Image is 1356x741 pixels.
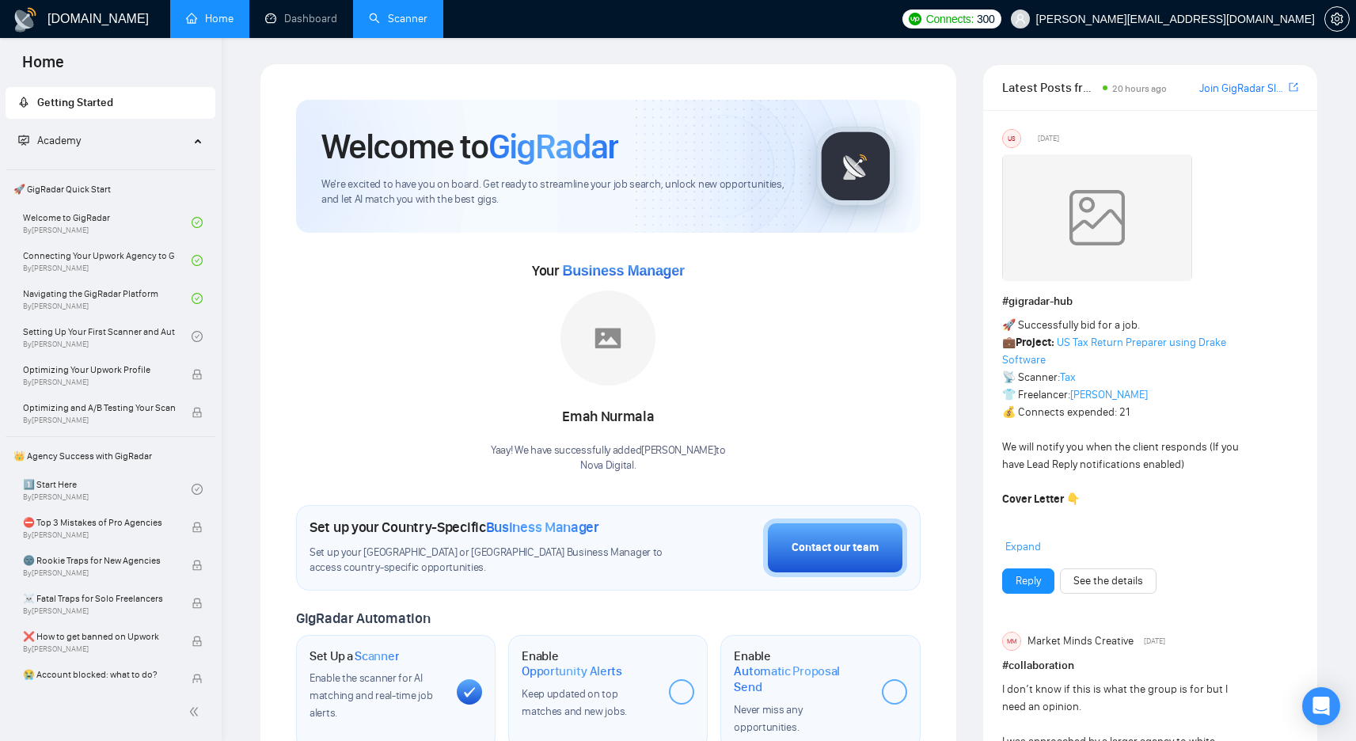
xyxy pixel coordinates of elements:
[1016,572,1041,590] a: Reply
[816,127,895,206] img: gigradar-logo.png
[188,704,204,720] span: double-left
[310,519,599,536] h1: Set up your Country-Specific
[37,96,113,109] span: Getting Started
[321,125,618,168] h1: Welcome to
[23,362,175,378] span: Optimizing Your Upwork Profile
[522,663,622,679] span: Opportunity Alerts
[1002,568,1054,594] button: Reply
[23,568,175,578] span: By [PERSON_NAME]
[1302,687,1340,725] div: Open Intercom Messenger
[7,173,214,205] span: 🚀 GigRadar Quick Start
[1324,13,1350,25] a: setting
[23,281,192,316] a: Navigating the GigRadar PlatformBy[PERSON_NAME]
[23,682,175,692] span: By [PERSON_NAME]
[977,10,994,28] span: 300
[18,135,29,146] span: fund-projection-screen
[734,663,868,694] span: Automatic Proposal Send
[1002,154,1192,281] img: weqQh+iSagEgQAAAABJRU5ErkJggg==
[23,205,192,240] a: Welcome to GigRadarBy[PERSON_NAME]
[192,293,203,304] span: check-circle
[192,369,203,380] span: lock
[23,644,175,654] span: By [PERSON_NAME]
[9,51,77,84] span: Home
[192,255,203,266] span: check-circle
[1002,657,1298,674] h1: # collaboration
[1289,80,1298,95] a: export
[1324,6,1350,32] button: setting
[23,629,175,644] span: ❌ How to get banned on Upwork
[23,553,175,568] span: 🌚 Rookie Traps for New Agencies
[192,560,203,571] span: lock
[491,404,726,431] div: Emah Nurmala
[1060,370,1076,384] a: Tax
[192,217,203,228] span: check-circle
[488,125,618,168] span: GigRadar
[369,12,427,25] a: searchScanner
[1002,293,1298,310] h1: # gigradar-hub
[1112,83,1167,94] span: 20 hours ago
[23,378,175,387] span: By [PERSON_NAME]
[522,648,656,679] h1: Enable
[23,243,192,278] a: Connecting Your Upwork Agency to GigRadarBy[PERSON_NAME]
[321,177,791,207] span: We're excited to have you on board. Get ready to streamline your job search, unlock new opportuni...
[355,648,399,664] span: Scanner
[734,703,802,734] span: Never miss any opportunities.
[1144,634,1165,648] span: [DATE]
[1038,131,1059,146] span: [DATE]
[909,13,921,25] img: upwork-logo.png
[23,606,175,616] span: By [PERSON_NAME]
[18,134,81,147] span: Academy
[310,545,668,576] span: Set up your [GEOGRAPHIC_DATA] or [GEOGRAPHIC_DATA] Business Manager to access country-specific op...
[1325,13,1349,25] span: setting
[6,87,215,119] li: Getting Started
[734,648,868,695] h1: Enable
[18,97,29,108] span: rocket
[192,407,203,418] span: lock
[792,539,879,557] div: Contact our team
[296,610,430,627] span: GigRadar Automation
[1002,492,1080,506] strong: Cover Letter 👇
[23,400,175,416] span: Optimizing and A/B Testing Your Scanner for Better Results
[1070,388,1148,401] a: [PERSON_NAME]
[310,671,432,720] span: Enable the scanner for AI matching and real-time job alerts.
[23,667,175,682] span: 😭 Account blocked: what to do?
[1015,13,1026,25] span: user
[1003,633,1020,650] div: MM
[1005,540,1041,553] span: Expand
[1002,336,1226,367] a: US Tax Return Preparer using Drake Software
[1289,81,1298,93] span: export
[186,12,234,25] a: homeHome
[192,484,203,495] span: check-circle
[13,7,38,32] img: logo
[491,443,726,473] div: Yaay! We have successfully added [PERSON_NAME] to
[23,530,175,540] span: By [PERSON_NAME]
[562,263,684,279] span: Business Manager
[1016,336,1054,349] strong: Project:
[192,522,203,533] span: lock
[1003,130,1020,147] div: US
[1073,572,1143,590] a: See the details
[1060,568,1157,594] button: See the details
[23,319,192,354] a: Setting Up Your First Scanner and Auto-BidderBy[PERSON_NAME]
[265,12,337,25] a: dashboardDashboard
[192,331,203,342] span: check-circle
[23,416,175,425] span: By [PERSON_NAME]
[491,458,726,473] p: Nova Digital .
[1027,633,1134,650] span: Market Minds Creative
[37,134,81,147] span: Academy
[926,10,974,28] span: Connects:
[532,262,685,279] span: Your
[560,291,655,386] img: placeholder.png
[7,440,214,472] span: 👑 Agency Success with GigRadar
[310,648,399,664] h1: Set Up a
[23,472,192,507] a: 1️⃣ Start HereBy[PERSON_NAME]
[522,687,627,718] span: Keep updated on top matches and new jobs.
[763,519,907,577] button: Contact our team
[1002,78,1099,97] span: Latest Posts from the GigRadar Community
[23,591,175,606] span: ☠️ Fatal Traps for Solo Freelancers
[486,519,599,536] span: Business Manager
[23,515,175,530] span: ⛔ Top 3 Mistakes of Pro Agencies
[192,636,203,647] span: lock
[1199,80,1286,97] a: Join GigRadar Slack Community
[192,674,203,685] span: lock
